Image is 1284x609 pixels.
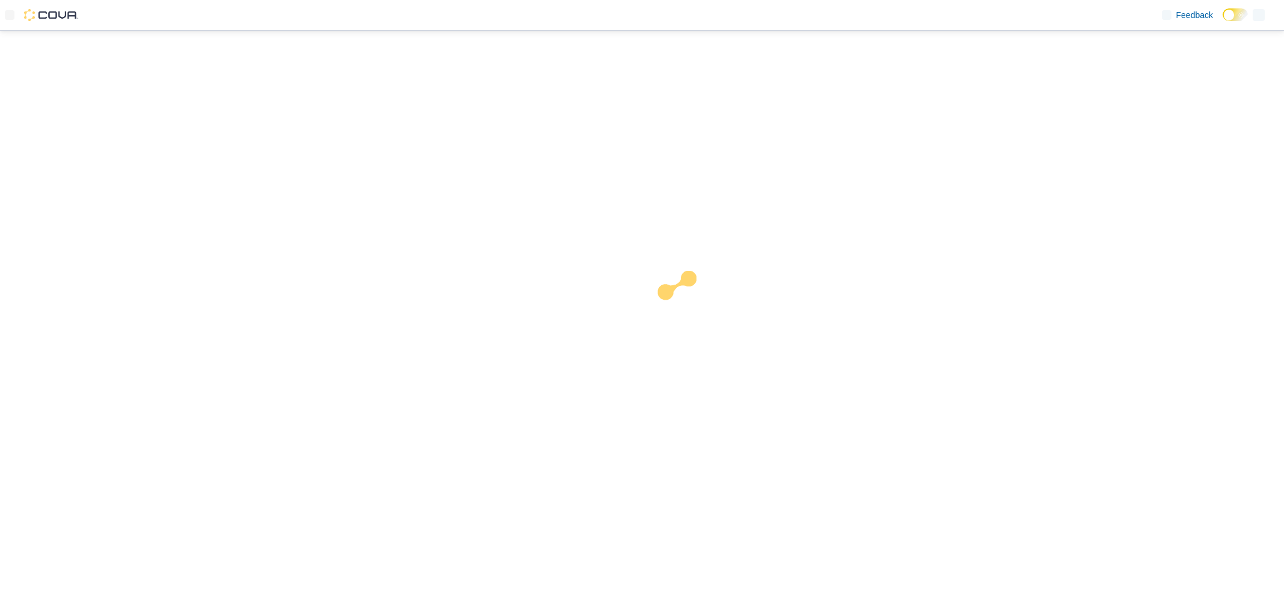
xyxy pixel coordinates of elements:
span: Dark Mode [1223,21,1223,22]
img: Cova [24,9,78,21]
input: Dark Mode [1223,8,1248,21]
a: Feedback [1157,3,1218,27]
img: cova-loader [642,262,733,352]
span: Feedback [1176,9,1213,21]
